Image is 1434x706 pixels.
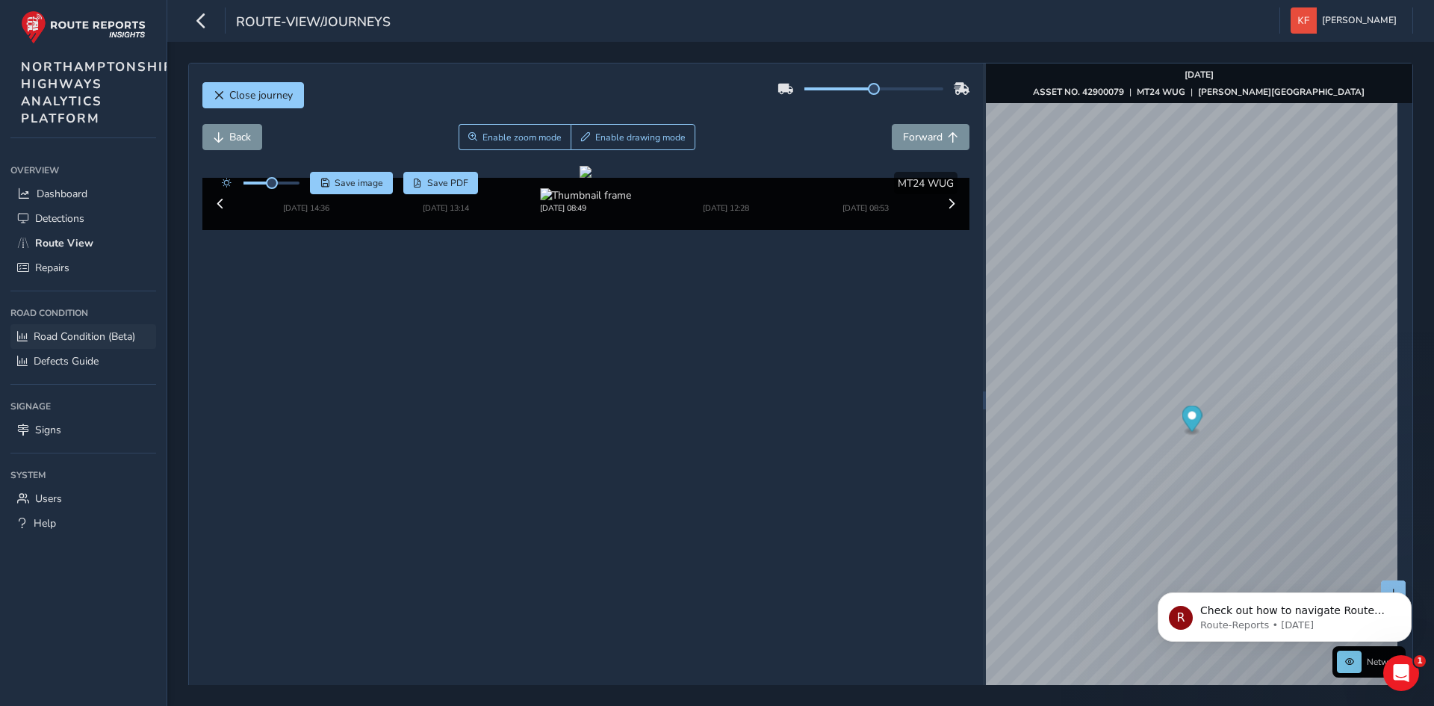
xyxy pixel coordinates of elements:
strong: [DATE] [1185,69,1214,81]
img: Thumbnail frame [400,188,491,202]
iframe: Intercom notifications message [1135,561,1434,666]
div: System [10,464,156,486]
span: Route View [35,236,93,250]
span: Repairs [35,261,69,275]
span: 1 [1414,655,1426,667]
strong: [PERSON_NAME][GEOGRAPHIC_DATA] [1198,86,1365,98]
span: Signs [35,423,61,437]
div: [DATE] 12:28 [680,202,772,214]
span: Close journey [229,88,293,102]
button: Save [310,172,393,194]
a: Route View [10,231,156,256]
a: Detections [10,206,156,231]
button: Draw [571,124,695,150]
div: [DATE] 08:49 [540,202,631,214]
span: NORTHAMPTONSHIRE HIGHWAYS ANALYTICS PLATFORM [21,58,183,127]
div: [DATE] 08:53 [842,202,889,214]
span: Enable zoom mode [482,131,562,143]
span: Dashboard [37,187,87,201]
img: Thumbnail frame [261,188,352,202]
span: Save PDF [427,177,468,189]
button: Back [202,124,262,150]
span: Road Condition (Beta) [34,329,135,344]
a: Signs [10,418,156,442]
strong: ASSET NO. 42900079 [1033,86,1124,98]
div: [DATE] 13:14 [400,202,491,214]
span: Help [34,516,56,530]
button: [PERSON_NAME] [1291,7,1402,34]
strong: MT24 WUG [1137,86,1185,98]
span: route-view/journeys [236,13,391,34]
a: Help [10,511,156,536]
div: [DATE] 14:36 [261,202,352,214]
img: Thumbnail frame [680,188,772,202]
div: Map marker [1182,406,1202,436]
img: Thumbnail frame [540,188,631,202]
iframe: Intercom live chat [1383,655,1419,691]
img: diamond-layout [1291,7,1317,34]
a: Repairs [10,256,156,280]
button: Forward [892,124,969,150]
button: PDF [403,172,479,194]
span: [PERSON_NAME] [1322,7,1397,34]
span: Detections [35,211,84,226]
span: Users [35,492,62,506]
div: Road Condition [10,302,156,324]
span: Forward [903,130,943,144]
span: MT24 WUG [898,176,954,191]
div: Signage [10,395,156,418]
span: Defects Guide [34,354,99,368]
a: Road Condition (Beta) [10,324,156,349]
div: Overview [10,159,156,182]
span: Enable drawing mode [595,131,686,143]
span: Back [229,130,251,144]
button: Zoom [459,124,571,150]
a: Defects Guide [10,349,156,374]
span: Save image [335,177,383,189]
button: Close journey [202,82,304,108]
div: | | [1033,86,1365,98]
a: Users [10,486,156,511]
img: rr logo [21,10,146,44]
a: Dashboard [10,182,156,206]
